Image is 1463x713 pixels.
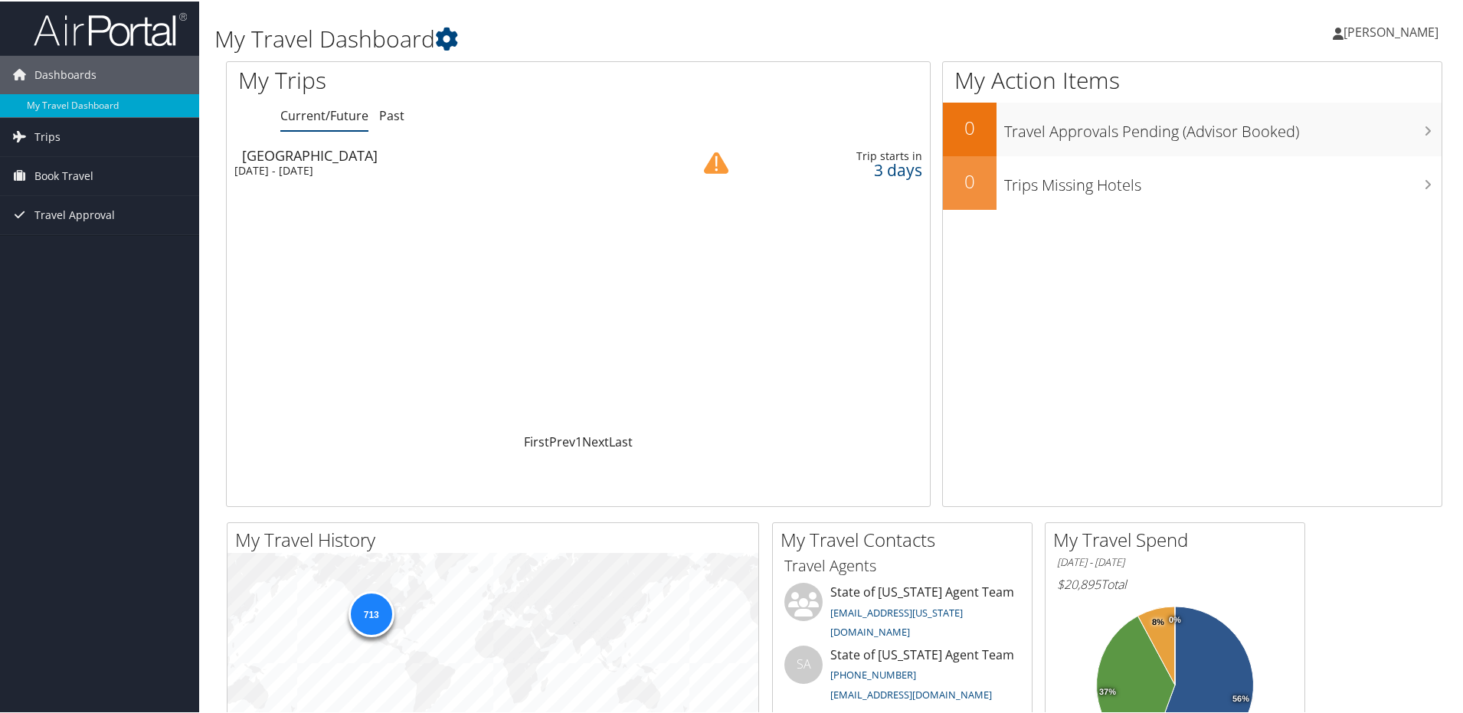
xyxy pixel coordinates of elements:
[1057,554,1293,568] h6: [DATE] - [DATE]
[1169,614,1181,623] tspan: 0%
[1053,525,1304,551] h2: My Travel Spend
[1232,693,1249,702] tspan: 56%
[235,525,758,551] h2: My Travel History
[704,149,728,174] img: alert-flat-solid-caution.png
[34,155,93,194] span: Book Travel
[943,101,1442,155] a: 0Travel Approvals Pending (Advisor Booked)
[784,644,823,682] div: SA
[1057,574,1101,591] span: $20,895
[773,148,923,162] div: Trip starts in
[234,162,651,176] div: [DATE] - [DATE]
[524,432,549,449] a: First
[242,147,659,161] div: [GEOGRAPHIC_DATA]
[1099,686,1116,695] tspan: 37%
[280,106,368,123] a: Current/Future
[379,106,404,123] a: Past
[1004,165,1442,195] h3: Trips Missing Hotels
[777,581,1028,644] li: State of [US_STATE] Agent Team
[1344,22,1438,39] span: [PERSON_NAME]
[784,554,1020,575] h3: Travel Agents
[1152,617,1164,626] tspan: 8%
[830,686,992,700] a: [EMAIL_ADDRESS][DOMAIN_NAME]
[34,10,187,46] img: airportal-logo.png
[609,432,633,449] a: Last
[777,644,1028,707] li: State of [US_STATE] Agent Team
[1057,574,1293,591] h6: Total
[830,666,916,680] a: [PHONE_NUMBER]
[34,195,115,233] span: Travel Approval
[943,113,997,139] h2: 0
[214,21,1041,54] h1: My Travel Dashboard
[1004,112,1442,141] h3: Travel Approvals Pending (Advisor Booked)
[582,432,609,449] a: Next
[549,432,575,449] a: Prev
[773,162,923,175] div: 3 days
[575,432,582,449] a: 1
[943,167,997,193] h2: 0
[781,525,1032,551] h2: My Travel Contacts
[238,63,626,95] h1: My Trips
[943,63,1442,95] h1: My Action Items
[348,590,394,636] div: 713
[943,155,1442,208] a: 0Trips Missing Hotels
[1333,8,1454,54] a: [PERSON_NAME]
[34,54,97,93] span: Dashboards
[830,604,963,638] a: [EMAIL_ADDRESS][US_STATE][DOMAIN_NAME]
[34,116,61,155] span: Trips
